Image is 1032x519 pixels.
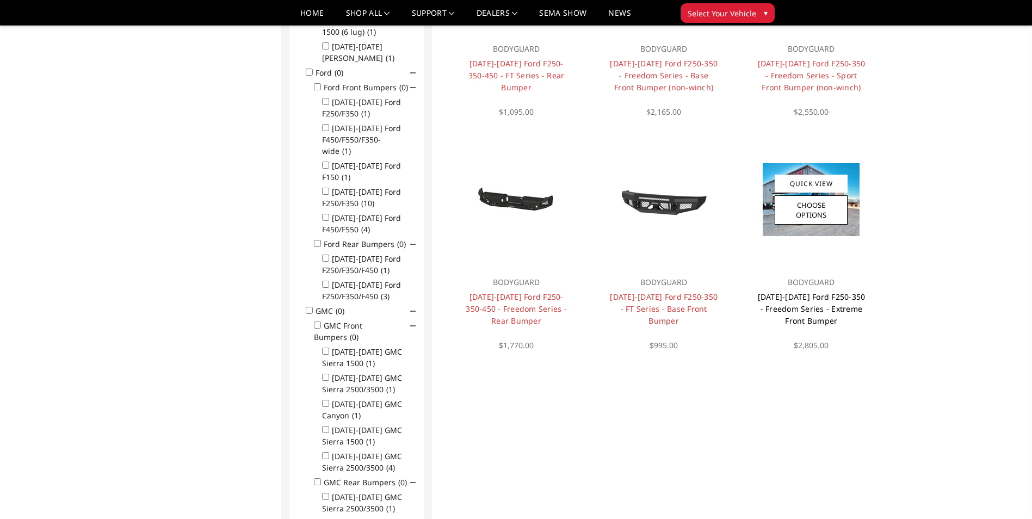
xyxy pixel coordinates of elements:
span: $1,770.00 [499,340,534,350]
span: (0) [399,82,408,92]
span: (1) [342,146,351,156]
span: (1) [386,503,395,514]
span: (1) [361,108,370,119]
span: (1) [386,53,394,63]
span: $2,165.00 [646,107,681,117]
label: [DATE]-[DATE] GMC Sierra 2500/3500 [322,451,402,473]
span: (0) [350,332,359,342]
span: (1) [381,265,390,275]
label: GMC Front Bumpers [314,320,365,342]
label: [DATE]-[DATE] Ford F250/F350 [322,97,401,119]
span: Click to show/hide children [410,85,416,90]
span: Click to show/hide children [410,70,416,76]
label: [DATE]-[DATE] [PERSON_NAME] [322,41,401,63]
a: Choose Options [775,195,848,225]
span: (1) [367,27,376,37]
span: Click to show/hide children [410,480,416,485]
a: Quick View [775,175,848,193]
span: (1) [386,384,395,394]
span: $995.00 [650,340,678,350]
span: (0) [335,67,343,78]
a: [DATE]-[DATE] Ford F250-350-450 - Freedom Series - Rear Bumper [466,292,567,326]
span: (4) [386,462,395,473]
a: [DATE]-[DATE] Ford F250-350 - FT Series - Base Front Bumper [610,292,718,326]
p: BODYGUARD [757,42,866,55]
a: Home [300,9,324,25]
label: [DATE]-[DATE] GMC Sierra 1500 [322,347,402,368]
a: [DATE]-[DATE] Ford F250-350 - Freedom Series - Sport Front Bumper (non-winch) [758,58,866,92]
a: News [608,9,631,25]
a: [DATE]-[DATE] Ford F250-350 - Freedom Series - Base Front Bumper (non-winch) [610,58,718,92]
label: [DATE]-[DATE] Ram 1500 (6 lug) [322,15,401,37]
label: GMC Rear Bumpers [324,477,413,487]
p: BODYGUARD [757,276,866,289]
label: Ford [316,67,350,78]
span: Click to show/hide children [410,323,416,329]
p: BODYGUARD [461,276,571,289]
span: $2,805.00 [794,340,829,350]
a: Dealers [477,9,518,25]
span: Click to show/hide children [410,242,416,247]
a: shop all [346,9,390,25]
label: GMC [316,306,351,316]
iframe: Chat Widget [978,467,1032,519]
span: (0) [336,306,344,316]
a: Support [412,9,455,25]
label: [DATE]-[DATE] GMC Canyon [322,399,402,421]
span: $1,095.00 [499,107,534,117]
span: (0) [398,477,407,487]
span: $2,550.00 [794,107,829,117]
label: [DATE]-[DATE] GMC Sierra 2500/3500 [322,492,402,514]
label: Ford Front Bumpers [324,82,415,92]
label: [DATE]-[DATE] Ford F250/F350 [322,187,401,208]
label: [DATE]-[DATE] Ford F450/F550 [322,213,401,234]
p: BODYGUARD [461,42,571,55]
span: Select Your Vehicle [688,8,756,19]
a: [DATE]-[DATE] Ford F250-350-450 - FT Series - Rear Bumper [468,58,565,92]
span: ▾ [764,7,768,18]
label: [DATE]-[DATE] GMC Sierra 1500 [322,425,402,447]
label: [DATE]-[DATE] GMC Sierra 2500/3500 [322,373,402,394]
span: (3) [381,291,390,301]
span: (1) [342,172,350,182]
span: (10) [361,198,374,208]
label: [DATE]-[DATE] Ford F150 [322,160,401,182]
span: (0) [397,239,406,249]
span: Click to show/hide children [410,308,416,314]
button: Select Your Vehicle [681,3,775,23]
a: SEMA Show [539,9,586,25]
span: (1) [366,358,375,368]
span: (1) [352,410,361,421]
label: Ford Rear Bumpers [324,239,412,249]
span: (4) [361,224,370,234]
span: (1) [366,436,375,447]
a: [DATE]-[DATE] Ford F250-350 - Freedom Series - Extreme Front Bumper [758,292,866,326]
label: [DATE]-[DATE] Ford F450/F550/F350-wide [322,123,401,156]
p: BODYGUARD [609,276,719,289]
p: BODYGUARD [609,42,719,55]
label: [DATE]-[DATE] Ford F250/F350/F450 [322,254,401,275]
label: [DATE]-[DATE] Ford F250/F350/F450 [322,280,401,301]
